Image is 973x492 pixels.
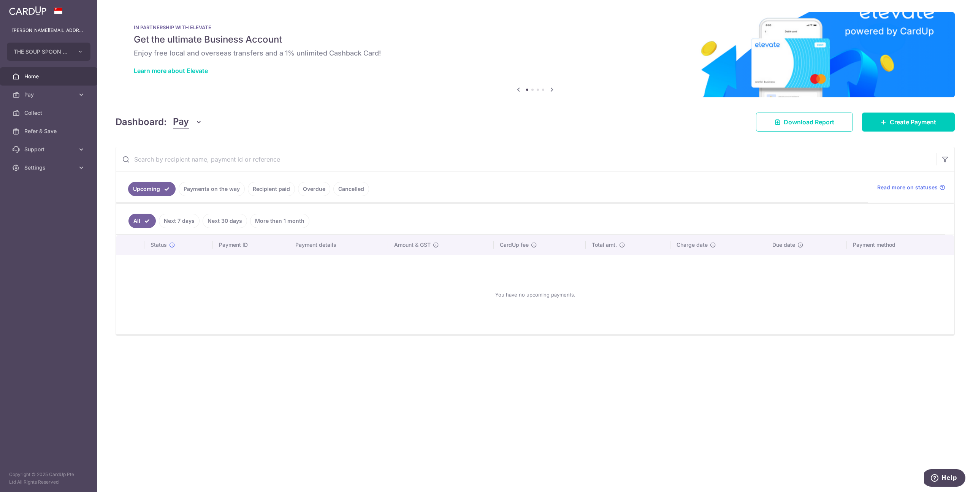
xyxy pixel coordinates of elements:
a: Read more on statuses [877,184,945,191]
span: Collect [24,109,74,117]
img: Renovation banner [116,12,955,97]
span: Pay [24,91,74,98]
span: Refer & Save [24,127,74,135]
a: Create Payment [862,113,955,132]
th: Payment details [289,235,388,255]
th: Payment ID [213,235,289,255]
span: Read more on statuses [877,184,938,191]
a: Next 7 days [159,214,200,228]
a: Download Report [756,113,853,132]
span: Support [24,146,74,153]
span: THE SOUP SPOON PTE LTD [14,48,70,56]
a: All [128,214,156,228]
a: Upcoming [128,182,176,196]
span: Pay [173,115,189,129]
a: More than 1 month [250,214,309,228]
span: Charge date [677,241,708,249]
p: [PERSON_NAME][EMAIL_ADDRESS][PERSON_NAME][DOMAIN_NAME] [12,27,85,34]
a: Overdue [298,182,330,196]
p: IN PARTNERSHIP WITH ELEVATE [134,24,937,30]
th: Payment method [847,235,954,255]
span: Due date [772,241,795,249]
a: Cancelled [333,182,369,196]
span: Download Report [784,117,834,127]
button: Pay [173,115,202,129]
span: Total amt. [592,241,617,249]
span: Settings [24,164,74,171]
button: THE SOUP SPOON PTE LTD [7,43,90,61]
a: Learn more about Elevate [134,67,208,75]
div: You have no upcoming payments. [125,261,945,328]
a: Recipient paid [248,182,295,196]
span: Status [151,241,167,249]
a: Payments on the way [179,182,245,196]
span: Create Payment [890,117,936,127]
input: Search by recipient name, payment id or reference [116,147,936,171]
h4: Dashboard: [116,115,167,129]
img: CardUp [9,6,46,15]
a: Next 30 days [203,214,247,228]
h5: Get the ultimate Business Account [134,33,937,46]
span: Home [24,73,74,80]
iframe: Opens a widget where you can find more information [924,469,965,488]
h6: Enjoy free local and overseas transfers and a 1% unlimited Cashback Card! [134,49,937,58]
span: Amount & GST [394,241,431,249]
span: CardUp fee [500,241,529,249]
